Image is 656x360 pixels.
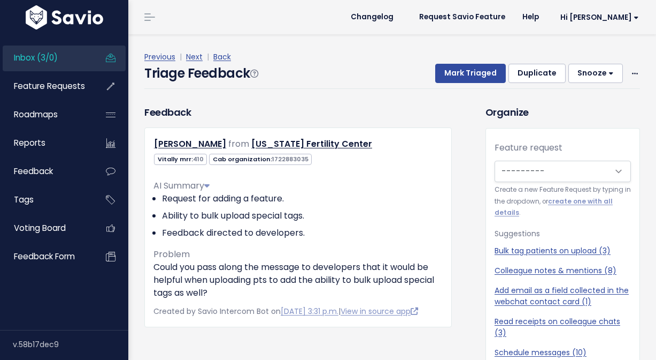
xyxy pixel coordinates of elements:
[14,52,58,63] span: Inbox (3/0)
[560,13,639,21] span: Hi [PERSON_NAME]
[162,227,443,239] li: Feedback directed to developers.
[14,251,75,262] span: Feedback form
[3,159,89,184] a: Feedback
[205,51,211,62] span: |
[3,74,89,99] a: Feature Requests
[508,64,566,83] button: Duplicate
[209,154,312,165] span: Cab organization:
[495,197,613,217] a: create one with all details
[162,192,443,205] li: Request for adding a feature.
[154,138,226,150] a: [PERSON_NAME]
[144,64,258,83] h4: Triage Feedback
[186,51,203,62] a: Next
[3,244,89,269] a: Feedback form
[14,137,45,148] span: Reports
[485,105,640,119] h3: Organize
[213,51,231,62] a: Back
[228,138,249,150] span: from
[144,105,191,119] h3: Feedback
[193,155,204,163] span: 410
[14,166,53,177] span: Feedback
[495,316,631,339] a: Read receipts on colleague chats (3)
[14,109,58,120] span: Roadmaps
[177,51,184,62] span: |
[495,245,631,257] a: Bulk tag patients on upload (3)
[23,5,106,29] img: logo-white.9d6f32f41409.svg
[272,155,308,163] span: 1722883035
[495,265,631,276] a: Colleague notes & mentions (8)
[495,184,631,219] small: Create a new Feature Request by typing in the dropdown, or .
[3,102,89,127] a: Roadmaps
[13,331,128,358] div: v.58b17dec9
[3,216,89,241] a: Voting Board
[547,9,647,26] a: Hi [PERSON_NAME]
[514,9,547,25] a: Help
[3,131,89,155] a: Reports
[153,261,443,299] p: Could you pass along the message to developers that it would be helpful when uploading pts to add...
[153,306,418,317] span: Created by Savio Intercom Bot on |
[162,209,443,222] li: Ability to bulk upload special tags.
[281,306,338,317] a: [DATE] 3:31 p.m.
[435,64,506,83] button: Mark Triaged
[495,141,562,154] label: Feature request
[154,154,207,165] span: Vitally mrr:
[495,285,631,307] a: Add email as a field collected in the webchat contact card (1)
[14,222,66,234] span: Voting Board
[251,138,372,150] a: [US_STATE] Fertility Center
[351,13,393,21] span: Changelog
[14,80,85,92] span: Feature Requests
[411,9,514,25] a: Request Savio Feature
[341,306,418,317] a: View in source app
[495,227,631,241] p: Suggestions
[495,347,631,358] a: Schedule messages (10)
[153,179,210,192] span: AI Summary
[144,51,175,62] a: Previous
[153,248,190,260] span: Problem
[3,46,89,70] a: Inbox (3/0)
[3,187,89,212] a: Tags
[568,64,623,83] button: Snooze
[14,194,34,205] span: Tags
